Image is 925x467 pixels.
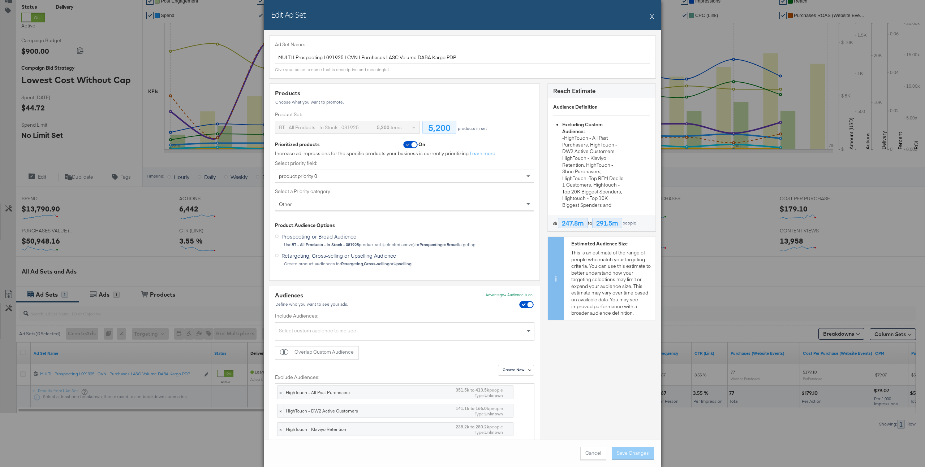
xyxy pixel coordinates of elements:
div: people [622,221,637,226]
div: On [418,141,425,148]
div: Type: [475,393,503,398]
span: Use for or targeting. [284,242,476,247]
label: Include Audiences: [275,313,534,319]
strong: Unknown [485,393,503,398]
p: Advantage+ Audience is on [486,292,533,297]
div: Prioritized products [275,141,320,148]
div: This is an estimate of the range of people who match your targeting criteria. You can use this es... [564,237,655,320]
div: BT - All Products - In Stock - 081925 [279,121,371,134]
strong: Reach Estimate [553,87,595,95]
strong: 238.2k to 280.2k [456,424,489,429]
button: Overlap Custom Audience [275,346,359,359]
div: 5,200 [422,121,456,134]
div: Give your ad set a name that is descriptive and meaningful. [275,67,390,73]
span: × [277,386,284,399]
strong: 5,200 [377,124,390,131]
label: Ad Set Name: [275,41,650,48]
div: Type: [475,429,503,435]
div: HighTouch - All Past Purchasers [286,389,450,395]
div: to [548,215,655,231]
span: Create product audiences for , or . [284,261,412,266]
strong: Excluding Custom Audience: [562,121,603,135]
strong: Unknown [485,411,503,416]
div: Products [275,89,534,97]
strong: Broad [447,242,458,247]
a: Learn more [470,150,495,157]
h2: Edit Ad Set [271,9,305,20]
strong: Unknown [485,429,503,435]
div: items [377,121,402,134]
div: Audience Definition [553,104,650,110]
p: Increase ad impressions for the specific products your business is currently prioritizing. [275,150,534,157]
div: products in set [456,126,487,131]
div: Estimated Audience Size [571,240,652,247]
div: Choose what you want to promote. [275,100,534,105]
div: Type: [475,411,503,416]
strong: Prospecting [420,242,443,247]
label: Exclude Audiences: [275,374,534,381]
strong: Upselling [393,261,412,266]
div: Product Audience Options [275,222,534,229]
div: people [456,405,503,411]
strong: Retargeting [341,261,363,266]
button: Create New [498,365,534,376]
span: product set (selected above) [292,242,414,247]
strong: 141.1k to 166.0k [456,405,489,411]
label: Select a Priority category [275,188,534,195]
div: HighTouch - Klaviyo Retention [286,426,450,432]
span: Retargeting, Cross-selling or Upselling Audience [281,252,396,259]
label: Product Set: [275,111,420,118]
div: Select custom audience to include [275,324,534,340]
div: Audiences [275,291,348,300]
div: Define who you want to see your ads. [275,302,348,307]
strong: 351.5k to 413.5k [456,387,489,393]
div: 247.8m [558,218,588,228]
button: Cancel [580,447,606,460]
button: X [650,9,654,23]
div: people [456,424,503,429]
strong: BT - All Products - In Stock - 081925 [292,242,359,247]
span: × [277,423,284,436]
span: × [277,404,284,417]
span: product priority 0 [279,173,317,179]
label: Select priority field: [275,160,534,167]
div: HighTouch - DW2 Active Customers [286,408,450,414]
strong: Cross-selling [364,261,390,266]
span: - HighTouch - All Past Purchasers, HighTouch - DW2 Active Customers, HighTouch - Klaviyo Retentio... [562,135,624,222]
div: 291.5m [592,218,622,228]
span: Other [279,201,292,208]
div: people [456,387,503,393]
span: Prospecting or Broad Audience [281,233,356,240]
